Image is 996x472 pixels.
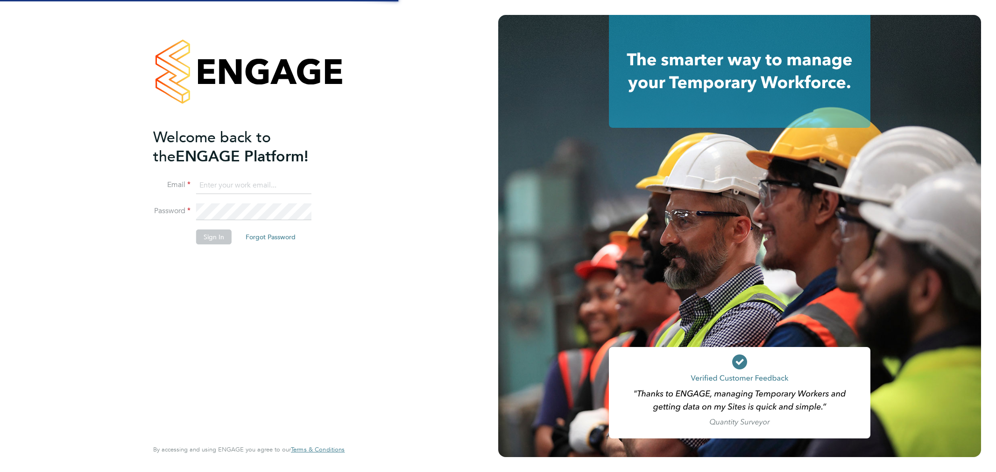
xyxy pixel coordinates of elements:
[153,128,335,166] h2: ENGAGE Platform!
[196,229,232,244] button: Sign In
[196,177,311,194] input: Enter your work email...
[153,128,271,166] span: Welcome back to the
[291,446,345,453] a: Terms & Conditions
[153,180,191,190] label: Email
[238,229,303,244] button: Forgot Password
[153,206,191,216] label: Password
[153,445,345,453] span: By accessing and using ENGAGE you agree to our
